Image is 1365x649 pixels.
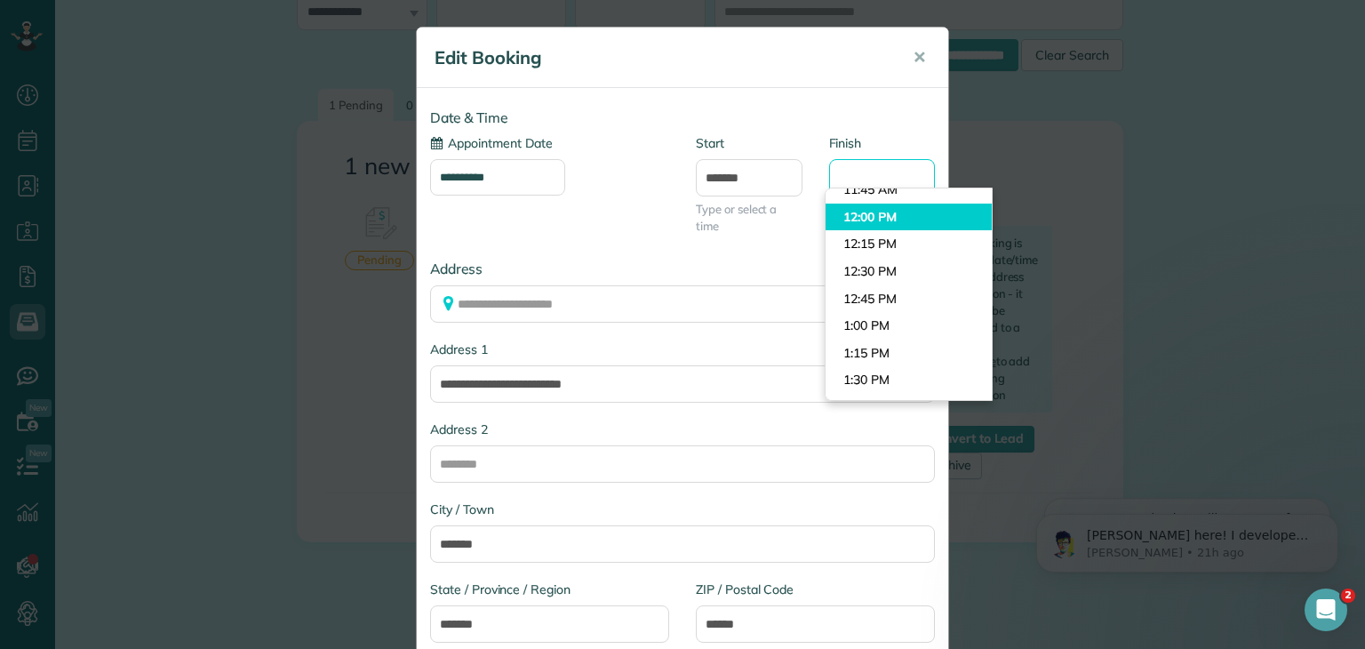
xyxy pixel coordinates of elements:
[829,134,936,152] label: Finish
[826,230,992,258] li: 12:15 PM
[430,134,553,152] label: Appointment Date
[913,47,926,68] span: ✕
[696,581,935,598] label: ZIP / Postal Code
[696,201,802,235] span: Type or select a time
[826,285,992,313] li: 12:45 PM
[1341,589,1355,603] span: 2
[826,176,992,204] li: 11:45 AM
[27,37,329,96] div: message notification from Alexandre, 21h ago. Alex here! I developed the software you're currentl...
[430,581,669,598] label: State / Province / Region
[826,204,992,231] li: 12:00 PM
[77,51,307,68] p: [PERSON_NAME] here! I developed the software you're currently trialing (though I have help now!) ...
[40,53,68,82] img: Profile image for Alexandre
[826,394,992,421] li: 1:45 PM
[1305,589,1347,631] iframe: Intercom live chat
[430,421,935,438] label: Address 2
[430,110,935,125] h4: Date & Time
[826,340,992,367] li: 1:15 PM
[696,134,802,152] label: Start
[826,366,992,394] li: 1:30 PM
[77,68,307,84] p: Message from Alexandre, sent 21h ago
[430,261,935,276] h4: Address
[435,45,888,70] h5: Edit Booking
[430,341,935,358] label: Address 1
[430,501,935,518] label: City / Town
[826,258,992,285] li: 12:30 PM
[826,312,992,340] li: 1:00 PM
